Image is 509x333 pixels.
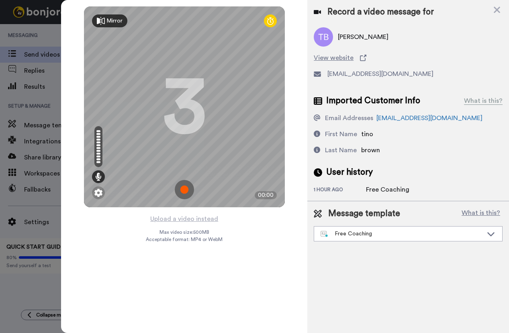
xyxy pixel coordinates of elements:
[321,230,483,238] div: Free Coaching
[361,131,373,137] span: tino
[361,147,380,153] span: brown
[162,77,206,137] div: 3
[464,96,503,106] div: What is this?
[366,185,409,194] div: Free Coaching
[146,236,223,243] span: Acceptable format: MP4 or WebM
[148,214,221,224] button: Upload a video instead
[325,113,373,123] div: Email Addresses
[326,95,420,107] span: Imported Customer Info
[327,69,433,79] span: [EMAIL_ADDRESS][DOMAIN_NAME]
[159,229,209,235] span: Max video size: 500 MB
[321,231,328,237] img: nextgen-template.svg
[325,129,357,139] div: First Name
[326,166,373,178] span: User history
[376,115,482,121] a: [EMAIL_ADDRESS][DOMAIN_NAME]
[459,208,503,220] button: What is this?
[94,189,102,197] img: ic_gear.svg
[314,186,366,194] div: 1 hour ago
[255,191,277,199] div: 00:00
[175,180,194,199] img: ic_record_start.svg
[314,53,354,63] span: View website
[328,208,400,220] span: Message template
[325,145,357,155] div: Last Name
[314,53,503,63] a: View website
